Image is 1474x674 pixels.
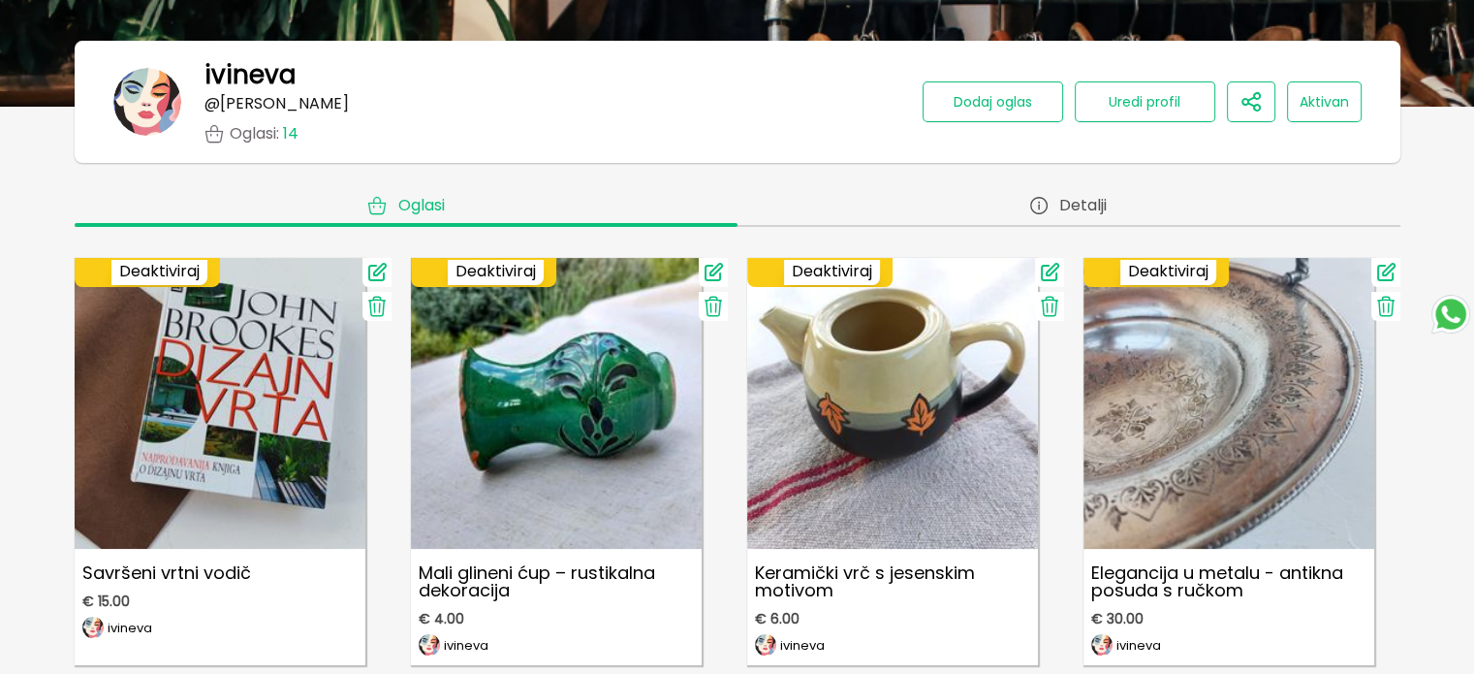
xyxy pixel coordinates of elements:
[411,258,702,549] img: Mali glineni ćup – rustikalna dekoracija
[923,81,1063,122] button: Dodaj oglas
[230,125,298,143] p: Oglasi :
[411,258,702,665] a: Mali glineni ćup – rustikalna dekoracijaMali glineni ćup – rustikalna dekoracija€ 4.00imageivineva
[444,639,488,652] p: ivineva
[747,557,1038,607] p: Keramički vrč s jesenskim motivom
[1287,81,1362,122] button: Aktivan
[204,95,349,112] p: @ [PERSON_NAME]
[1075,81,1215,122] button: Uredi profil
[398,196,445,215] span: Oglasi
[411,557,702,607] p: Mali glineni ćup – rustikalna dekoracija
[1083,258,1374,549] img: Elegancija u metalu - antikna posuda s ručkom
[82,594,130,609] span: € 15.00
[1091,634,1113,656] img: image
[1083,258,1374,665] a: Elegancija u metalu - antikna posuda s ručkomElegancija u metalu - antikna posuda s ručkom€ 30.00...
[1083,557,1374,607] p: Elegancija u metalu - antikna posuda s ručkom
[755,634,776,656] img: image
[747,258,1038,549] img: Keramički vrč s jesenskim motivom
[1116,639,1161,652] p: ivineva
[75,557,365,590] p: Savršeni vrtni vodič
[419,611,464,626] span: € 4.00
[283,122,298,144] span: 14
[1059,196,1107,215] span: Detalji
[108,622,152,634] p: ivineva
[419,634,440,656] img: image
[954,92,1032,112] span: Dodaj oglas
[75,258,365,665] a: Savršeni vrtni vodičSavršeni vrtni vodič€ 15.00imageivineva
[204,60,296,89] h1: ivineva
[82,617,104,638] img: image
[780,639,825,652] p: ivineva
[747,258,1038,665] a: Keramički vrč s jesenskim motivomKeramički vrč s jesenskim motivom€ 6.00imageivineva
[755,611,800,626] span: € 6.00
[113,68,181,136] img: banner
[75,258,365,549] img: Savršeni vrtni vodič
[1091,611,1144,626] span: € 30.00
